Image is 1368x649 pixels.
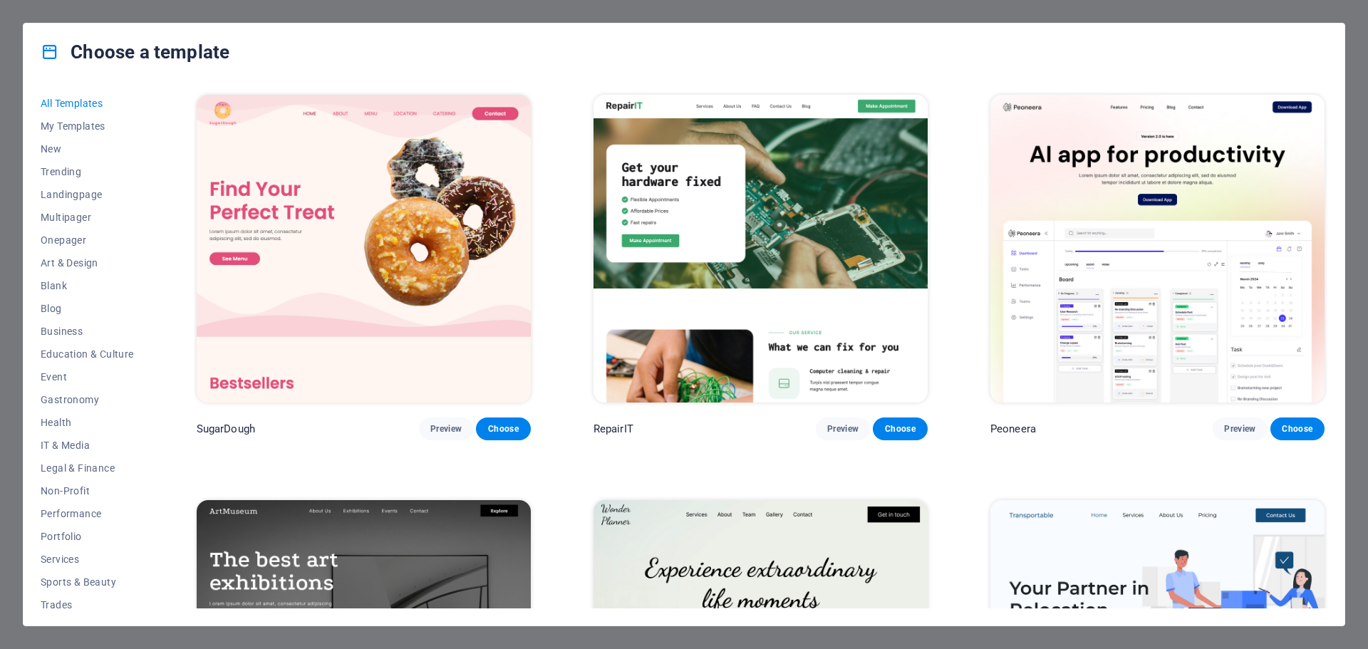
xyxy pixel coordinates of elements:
button: Preview [1213,417,1267,440]
span: Landingpage [41,189,134,200]
button: Performance [41,502,134,525]
button: Onepager [41,229,134,251]
span: Portfolio [41,531,134,542]
button: Choose [476,417,530,440]
span: Trending [41,166,134,177]
span: Blog [41,303,134,314]
span: Choose [884,423,916,435]
button: All Templates [41,92,134,115]
button: Legal & Finance [41,457,134,479]
span: IT & Media [41,440,134,451]
span: Sports & Beauty [41,576,134,588]
span: Choose [487,423,519,435]
span: My Templates [41,120,134,132]
p: SugarDough [197,422,255,436]
span: Health [41,417,134,428]
span: Multipager [41,212,134,223]
span: New [41,143,134,155]
button: New [41,137,134,160]
button: IT & Media [41,434,134,457]
button: Sports & Beauty [41,571,134,593]
span: Non-Profit [41,485,134,497]
button: Trades [41,593,134,616]
button: Trending [41,160,134,183]
button: Art & Design [41,251,134,274]
span: Preview [827,423,859,435]
span: Gastronomy [41,394,134,405]
span: Services [41,554,134,565]
button: Landingpage [41,183,134,206]
button: Education & Culture [41,343,134,365]
span: Business [41,326,134,337]
img: RepairIT [594,95,928,403]
button: Non-Profit [41,479,134,502]
p: Peoneera [990,422,1036,436]
span: Trades [41,599,134,611]
button: Preview [419,417,473,440]
button: Blog [41,297,134,320]
span: Education & Culture [41,348,134,360]
button: My Templates [41,115,134,137]
button: Preview [816,417,870,440]
span: Preview [1224,423,1255,435]
img: Peoneera [990,95,1325,403]
button: Business [41,320,134,343]
span: Onepager [41,234,134,246]
span: Choose [1282,423,1313,435]
button: Health [41,411,134,434]
h4: Choose a template [41,41,229,63]
span: Legal & Finance [41,462,134,474]
button: Gastronomy [41,388,134,411]
button: Multipager [41,206,134,229]
span: Preview [430,423,462,435]
span: Art & Design [41,257,134,269]
button: Choose [873,417,927,440]
button: Event [41,365,134,388]
span: Performance [41,508,134,519]
span: Event [41,371,134,383]
span: All Templates [41,98,134,109]
button: Blank [41,274,134,297]
span: Blank [41,280,134,291]
button: Services [41,548,134,571]
button: Choose [1270,417,1325,440]
p: RepairIT [594,422,633,436]
button: Portfolio [41,525,134,548]
img: SugarDough [197,95,531,403]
